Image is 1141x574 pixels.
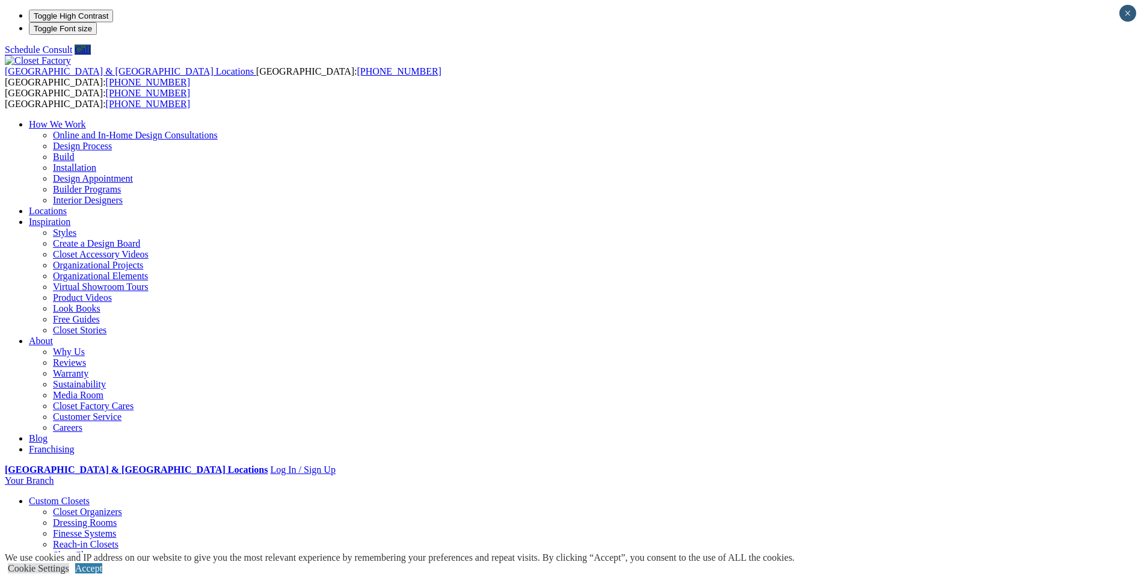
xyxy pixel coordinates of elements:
a: Look Books [53,303,100,313]
a: Reviews [53,357,86,368]
a: Shoe Closets [53,550,103,560]
a: Online and In-Home Design Consultations [53,130,218,140]
a: Virtual Showroom Tours [53,282,149,292]
span: Toggle High Contrast [34,11,108,20]
a: Locations [29,206,67,216]
a: About [29,336,53,346]
a: Free Guides [53,314,100,324]
a: [PHONE_NUMBER] [106,77,190,87]
a: [PHONE_NUMBER] [106,99,190,109]
a: Closet Factory Cares [53,401,134,411]
a: Closet Accessory Videos [53,249,149,259]
a: Design Process [53,141,112,151]
span: [GEOGRAPHIC_DATA]: [GEOGRAPHIC_DATA]: [5,66,441,87]
a: [PHONE_NUMBER] [357,66,441,76]
a: Build [53,152,75,162]
a: Customer Service [53,412,121,422]
a: Custom Closets [29,496,90,506]
a: How We Work [29,119,86,129]
span: [GEOGRAPHIC_DATA]: [GEOGRAPHIC_DATA]: [5,88,190,109]
button: Close [1119,5,1136,22]
a: Schedule Consult [5,45,72,55]
a: Create a Design Board [53,238,140,248]
a: Interior Designers [53,195,123,205]
a: Installation [53,162,96,173]
a: Sustainability [53,379,106,389]
a: Accept [75,563,102,573]
a: Builder Programs [53,184,121,194]
div: We use cookies and IP address on our website to give you the most relevant experience by remember... [5,552,795,563]
img: Closet Factory [5,55,71,66]
a: Franchising [29,444,75,454]
a: Warranty [53,368,88,378]
a: Styles [53,227,76,238]
a: Your Branch [5,475,54,486]
a: Careers [53,422,82,433]
a: Organizational Projects [53,260,143,270]
a: Finesse Systems [53,528,116,539]
button: Toggle High Contrast [29,10,113,22]
a: Blog [29,433,48,443]
a: Product Videos [53,292,112,303]
a: Design Appointment [53,173,133,184]
a: [GEOGRAPHIC_DATA] & [GEOGRAPHIC_DATA] Locations [5,66,256,76]
a: Organizational Elements [53,271,148,281]
a: Reach-in Closets [53,539,118,549]
span: Toggle Font size [34,24,92,33]
a: [GEOGRAPHIC_DATA] & [GEOGRAPHIC_DATA] Locations [5,464,268,475]
a: Closet Stories [53,325,106,335]
button: Toggle Font size [29,22,97,35]
a: Call [75,45,91,55]
a: [PHONE_NUMBER] [106,88,190,98]
span: [GEOGRAPHIC_DATA] & [GEOGRAPHIC_DATA] Locations [5,66,254,76]
a: Closet Organizers [53,507,122,517]
a: Cookie Settings [8,563,69,573]
a: Media Room [53,390,103,400]
a: Why Us [53,347,85,357]
a: Inspiration [29,217,70,227]
a: Dressing Rooms [53,517,117,528]
a: Log In / Sign Up [270,464,335,475]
